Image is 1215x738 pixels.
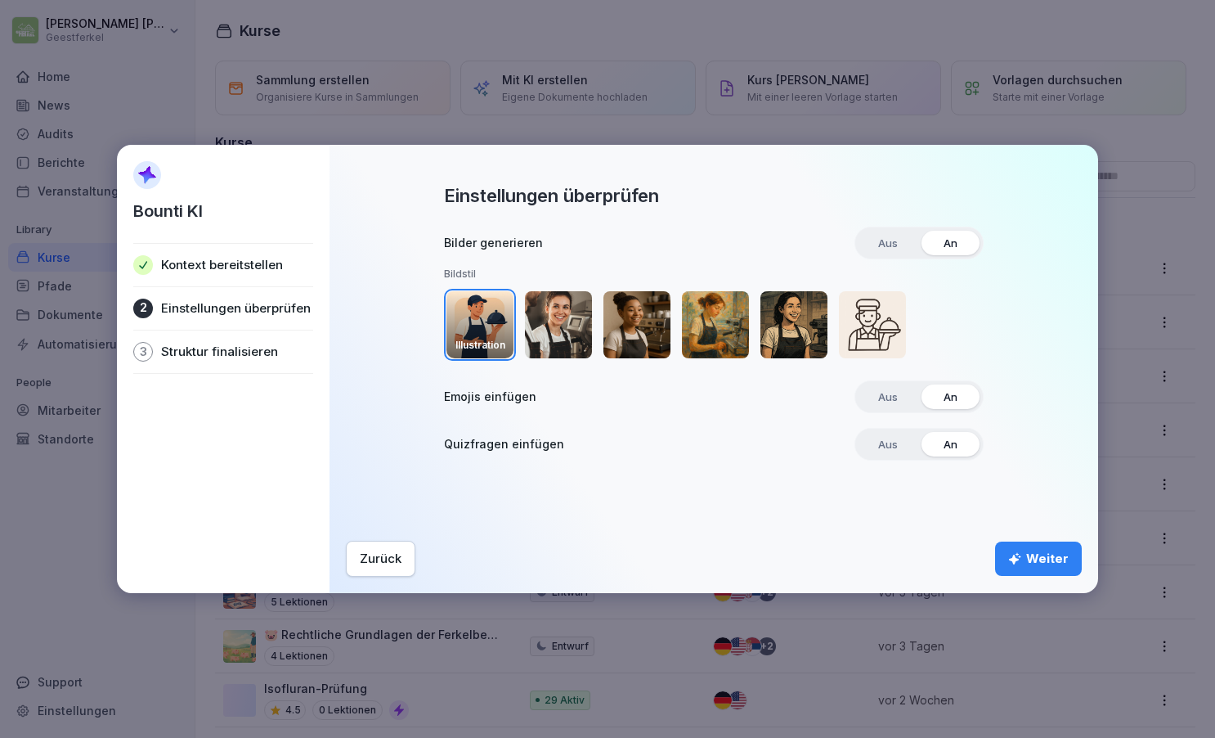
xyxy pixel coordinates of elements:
[525,291,592,358] img: Realistic style
[932,385,969,409] span: An
[1008,550,1069,568] div: Weiter
[161,300,311,317] p: Einstellungen überprüfen
[444,389,536,405] h3: Emojis einfügen
[444,436,564,452] h3: Quizfragen einfügen
[161,257,283,273] p: Kontext bereitstellen
[932,432,969,457] span: An
[346,541,415,577] button: Zurück
[161,344,278,360] p: Struktur finalisieren
[995,542,1082,576] button: Weiter
[444,268,984,281] h5: Bildstil
[839,291,906,358] img: Simple outline style
[760,291,827,358] img: comic
[932,231,969,255] span: An
[867,432,909,457] span: Aus
[133,342,153,362] div: 3
[133,161,161,189] img: AI Sparkle
[133,199,203,223] p: Bounti KI
[133,299,153,318] div: 2
[682,291,749,358] img: Oil painting style
[867,231,909,255] span: Aus
[867,385,909,409] span: Aus
[444,235,543,251] h3: Bilder generieren
[446,291,513,358] img: Illustration style
[444,184,659,207] h2: Einstellungen überprüfen
[360,550,401,568] div: Zurück
[603,291,670,358] img: 3D style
